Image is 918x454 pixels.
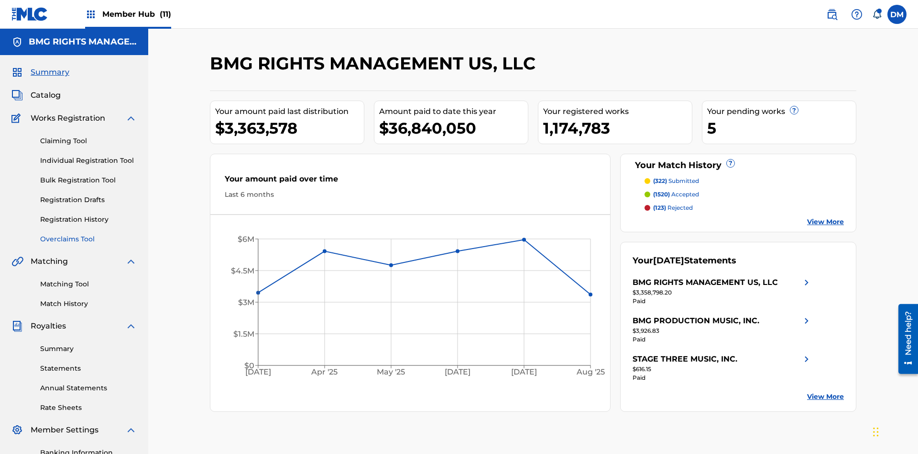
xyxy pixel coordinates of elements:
a: CatalogCatalog [11,90,61,101]
div: Paid [633,374,812,382]
span: Catalog [31,90,61,101]
img: Catalog [11,90,23,101]
tspan: [DATE] [512,368,537,377]
img: Works Registration [11,113,24,124]
div: Paid [633,297,812,306]
p: accepted [653,190,699,199]
a: Match History [40,299,137,309]
div: Your Match History [633,159,844,172]
tspan: May '25 [377,368,405,377]
tspan: $0 [244,361,254,370]
span: Matching [31,256,68,267]
span: (11) [160,10,171,19]
a: Annual Statements [40,383,137,393]
div: Your Statements [633,254,736,267]
div: $616.15 [633,365,812,374]
tspan: [DATE] [245,368,271,377]
img: help [851,9,863,20]
img: right chevron icon [801,277,812,288]
a: Bulk Registration Tool [40,175,137,185]
div: 5 [707,117,856,139]
iframe: Resource Center [891,300,918,379]
div: User Menu [887,5,907,24]
div: Notifications [872,10,882,19]
a: BMG RIGHTS MANAGEMENT US, LLCright chevron icon$3,358,798.20Paid [633,277,812,306]
a: (123) rejected [645,204,844,212]
tspan: $1.5M [233,329,254,339]
a: (1520) accepted [645,190,844,199]
a: BMG PRODUCTION MUSIC, INC.right chevron icon$3,926.83Paid [633,315,812,344]
p: submitted [653,177,699,185]
tspan: $6M [238,235,254,244]
img: search [826,9,838,20]
span: (322) [653,177,667,184]
div: $3,358,798.20 [633,288,812,297]
h5: BMG RIGHTS MANAGEMENT US, LLC [29,36,137,47]
img: expand [125,113,137,124]
div: BMG RIGHTS MANAGEMENT US, LLC [633,277,778,288]
img: right chevron icon [801,353,812,365]
div: 1,174,783 [543,117,692,139]
span: Member Hub [102,9,171,20]
div: STAGE THREE MUSIC, INC. [633,353,737,365]
div: Your amount paid last distribution [215,106,364,117]
a: SummarySummary [11,67,69,78]
img: Accounts [11,36,23,48]
a: Individual Registration Tool [40,156,137,166]
img: expand [125,424,137,436]
div: Last 6 months [225,190,596,200]
a: Statements [40,363,137,374]
div: Drag [873,418,879,446]
div: BMG PRODUCTION MUSIC, INC. [633,315,759,327]
span: (123) [653,204,666,211]
img: Member Settings [11,424,23,436]
span: [DATE] [653,255,684,266]
div: Paid [633,335,812,344]
img: right chevron icon [801,315,812,327]
span: ? [790,106,798,114]
img: expand [125,320,137,332]
img: MLC Logo [11,7,48,21]
tspan: $3M [238,298,254,307]
a: Registration Drafts [40,195,137,205]
span: Royalties [31,320,66,332]
span: Works Registration [31,113,105,124]
a: Overclaims Tool [40,234,137,244]
span: Summary [31,67,69,78]
p: rejected [653,204,693,212]
img: expand [125,256,137,267]
a: Summary [40,344,137,354]
a: Rate Sheets [40,403,137,413]
img: Matching [11,256,23,267]
div: Your pending works [707,106,856,117]
div: $3,926.83 [633,327,812,335]
a: Matching Tool [40,279,137,289]
a: Claiming Tool [40,136,137,146]
a: View More [807,217,844,227]
a: (322) submitted [645,177,844,185]
div: $3,363,578 [215,117,364,139]
img: Top Rightsholders [85,9,97,20]
a: STAGE THREE MUSIC, INC.right chevron icon$616.15Paid [633,353,812,382]
div: $36,840,050 [379,117,528,139]
tspan: Apr '25 [311,368,338,377]
h2: BMG RIGHTS MANAGEMENT US, LLC [210,53,540,74]
a: Registration History [40,215,137,225]
tspan: Aug '25 [576,368,605,377]
span: Member Settings [31,424,98,436]
span: (1520) [653,191,670,198]
a: View More [807,392,844,402]
div: Amount paid to date this year [379,106,528,117]
div: Help [847,5,866,24]
iframe: Chat Widget [870,408,918,454]
tspan: [DATE] [445,368,471,377]
tspan: $4.5M [231,266,254,275]
img: Summary [11,67,23,78]
img: Royalties [11,320,23,332]
span: ? [727,159,734,167]
a: Public Search [822,5,841,24]
div: Your amount paid over time [225,173,596,190]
